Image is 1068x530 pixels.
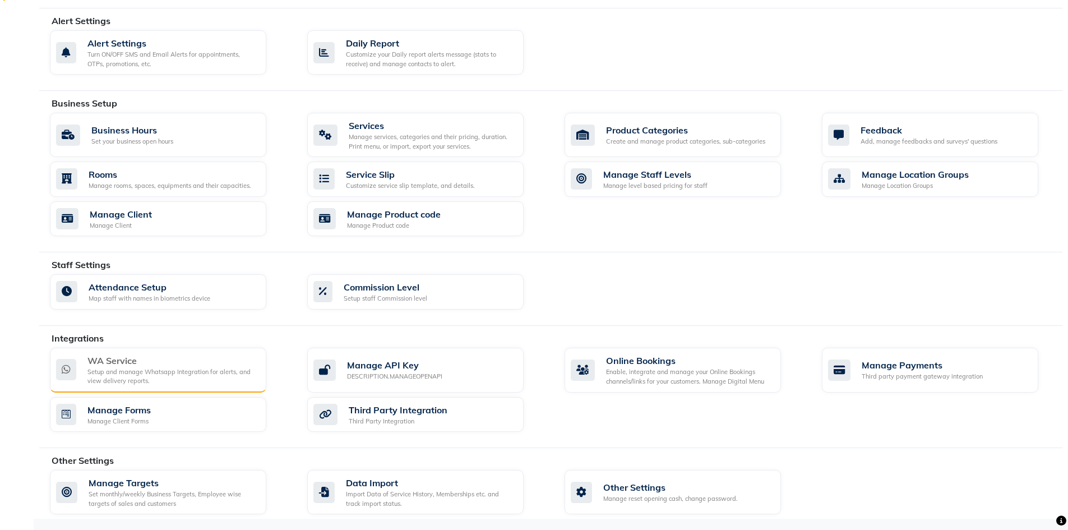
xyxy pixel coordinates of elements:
div: Third party payment gateway integration [862,372,983,381]
div: Customize your Daily report alerts message (stats to receive) and manage contacts to alert. [346,50,515,68]
div: Import Data of Service History, Memberships etc. and track import status. [346,490,515,508]
a: Manage ClientManage Client [50,201,290,237]
div: Third Party Integration [349,403,447,417]
div: Attendance Setup [89,280,210,294]
div: Manage Product code [347,221,441,231]
a: Commission LevelSetup staff Commission level [307,274,548,310]
div: Set your business open hours [91,137,173,146]
div: Enable, integrate and manage your Online Bookings channels/links for your customers. Manage Digit... [606,367,772,386]
div: Other Settings [603,481,738,494]
div: Manage Staff Levels [603,168,708,181]
a: Third Party IntegrationThird Party Integration [307,397,548,432]
div: Daily Report [346,36,515,50]
div: Customize service slip template, and details. [346,181,475,191]
a: Manage FormsManage Client Forms [50,397,290,432]
div: Manage reset opening cash, change password. [603,494,738,504]
a: Service SlipCustomize service slip template, and details. [307,162,548,197]
div: Rooms [89,168,251,181]
div: Manage Product code [347,208,441,221]
div: Manage Payments [862,358,983,372]
a: Manage Location GroupsManage Location Groups [822,162,1062,197]
div: Business Hours [91,123,173,137]
div: Add, manage feedbacks and surveys' questions [861,137,997,146]
a: Manage Staff LevelsManage level based pricing for staff [565,162,805,197]
div: Manage Client Forms [87,417,151,426]
a: FeedbackAdd, manage feedbacks and surveys' questions [822,113,1062,157]
div: Commission Level [344,280,427,294]
a: Business HoursSet your business open hours [50,113,290,157]
a: Data ImportImport Data of Service History, Memberships etc. and track import status. [307,470,548,514]
div: Map staff with names in biometrics device [89,294,210,303]
a: Manage Product codeManage Product code [307,201,548,237]
div: Manage Client [90,221,152,231]
div: WA Service [87,354,257,367]
div: Data Import [346,476,515,490]
div: Online Bookings [606,354,772,367]
div: Feedback [861,123,997,137]
div: Product Categories [606,123,765,137]
a: Alert SettingsTurn ON/OFF SMS and Email Alerts for appointments, OTPs, promotions, etc. [50,30,290,75]
div: Services [349,119,515,132]
a: Attendance SetupMap staff with names in biometrics device [50,274,290,310]
div: Manage Client [90,208,152,221]
div: Setup and manage Whatsapp Integration for alerts, and view delivery reports. [87,367,257,386]
a: WA ServiceSetup and manage Whatsapp Integration for alerts, and view delivery reports. [50,348,290,393]
a: Manage PaymentsThird party payment gateway integration [822,348,1062,393]
a: RoomsManage rooms, spaces, equipments and their capacities. [50,162,290,197]
div: Third Party Integration [349,417,447,426]
div: Service Slip [346,168,475,181]
div: Manage level based pricing for staff [603,181,708,191]
div: Turn ON/OFF SMS and Email Alerts for appointments, OTPs, promotions, etc. [87,50,257,68]
div: Manage Location Groups [862,181,969,191]
a: Manage TargetsSet monthly/weekly Business Targets, Employee wise targets of sales and customers [50,470,290,514]
div: Setup staff Commission level [344,294,427,303]
a: Other SettingsManage reset opening cash, change password. [565,470,805,514]
a: Daily ReportCustomize your Daily report alerts message (stats to receive) and manage contacts to ... [307,30,548,75]
div: Manage API Key [347,358,442,372]
div: Set monthly/weekly Business Targets, Employee wise targets of sales and customers [89,490,257,508]
div: DESCRIPTION.MANAGEOPENAPI [347,372,442,381]
a: Manage API KeyDESCRIPTION.MANAGEOPENAPI [307,348,548,393]
a: ServicesManage services, categories and their pricing, duration. Print menu, or import, export yo... [307,113,548,157]
div: Alert Settings [87,36,257,50]
div: Manage Targets [89,476,257,490]
a: Product CategoriesCreate and manage product categories, sub-categories [565,113,805,157]
div: Create and manage product categories, sub-categories [606,137,765,146]
div: Manage rooms, spaces, equipments and their capacities. [89,181,251,191]
div: Manage services, categories and their pricing, duration. Print menu, or import, export your servi... [349,132,515,151]
div: Manage Forms [87,403,151,417]
a: Online BookingsEnable, integrate and manage your Online Bookings channels/links for your customer... [565,348,805,393]
div: Manage Location Groups [862,168,969,181]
